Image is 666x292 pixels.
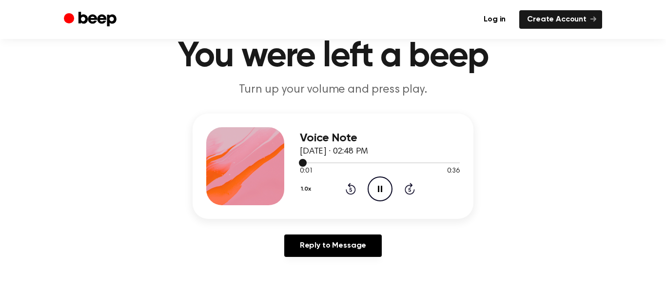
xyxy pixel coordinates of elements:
a: Reply to Message [284,234,382,257]
a: Beep [64,10,119,29]
span: 0:01 [300,166,313,176]
button: 1.0x [300,181,315,197]
span: 0:36 [447,166,460,176]
p: Turn up your volume and press play. [146,82,520,98]
h3: Voice Note [300,132,460,145]
a: Create Account [519,10,602,29]
a: Log in [476,10,513,29]
h1: You were left a beep [83,39,583,74]
span: [DATE] · 02:48 PM [300,147,368,156]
